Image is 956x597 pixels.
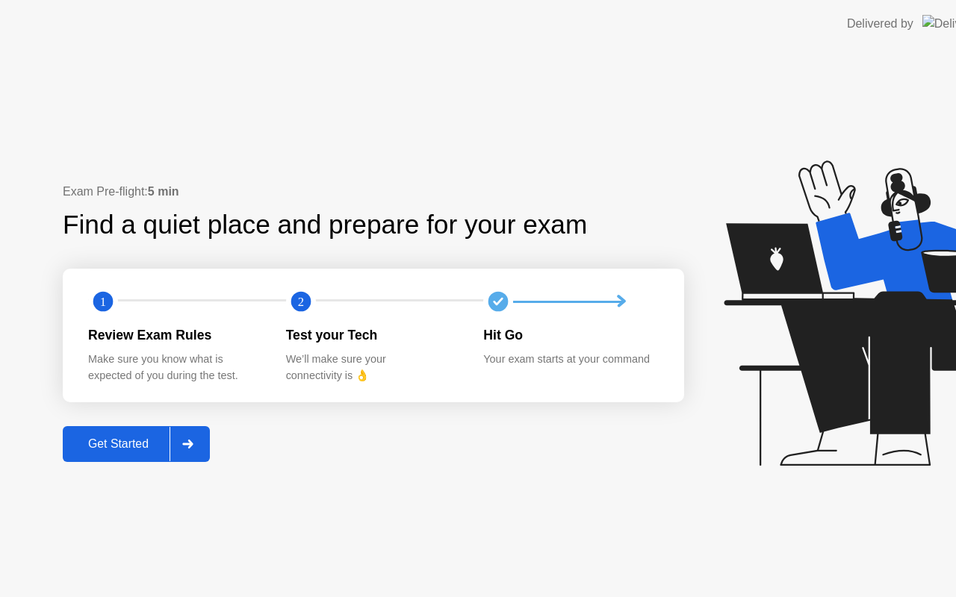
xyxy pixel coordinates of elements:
[63,205,589,245] div: Find a quiet place and prepare for your exam
[67,437,170,451] div: Get Started
[100,295,106,309] text: 1
[483,351,657,368] div: Your exam starts at your command
[847,15,913,33] div: Delivered by
[298,295,304,309] text: 2
[63,183,684,201] div: Exam Pre-flight:
[63,426,210,462] button: Get Started
[286,325,460,345] div: Test your Tech
[88,351,262,384] div: Make sure you know what is expected of you during the test.
[286,351,460,384] div: We’ll make sure your connectivity is 👌
[88,325,262,345] div: Review Exam Rules
[483,325,657,345] div: Hit Go
[148,185,179,198] b: 5 min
